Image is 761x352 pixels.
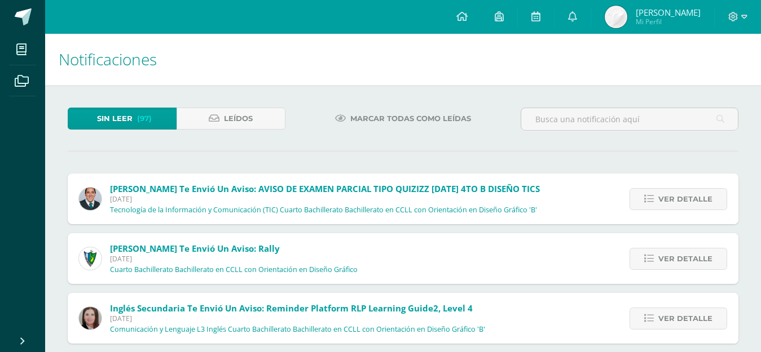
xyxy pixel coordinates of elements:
span: Ver detalle [658,248,712,269]
span: [PERSON_NAME] te envió un aviso: AVISO DE EXAMEN PARCIAL TIPO QUIZIZZ [DATE] 4TO B DISEÑO TICS [110,183,540,194]
input: Busca una notificación aquí [521,108,738,130]
span: (97) [137,108,152,129]
span: [DATE] [110,194,540,204]
p: Comunicación y Lenguaje L3 Inglés Cuarto Bachillerato Bachillerato en CCLL con Orientación en Dis... [110,325,485,334]
img: 6388f4e445c937176ef17366dd738452.png [605,6,627,28]
span: Mi Perfil [636,17,701,26]
span: Notificaciones [59,48,157,70]
span: [DATE] [110,314,485,323]
a: Leídos [177,108,285,130]
span: [DATE] [110,254,358,264]
p: Tecnología de la Información y Comunicación (TIC) Cuarto Bachillerato Bachillerato en CCLL con Or... [110,206,537,215]
img: 8af0450cf43d44e38c4a1497329761f3.png [79,307,102,329]
span: Ver detalle [658,189,712,210]
span: Inglés Secundaria te envió un aviso: Reminder Platform RLP Learning Guide2, Level 4 [110,302,473,314]
img: 2306758994b507d40baaa54be1d4aa7e.png [79,188,102,210]
span: Leídos [224,108,253,129]
a: Marcar todas como leídas [321,108,485,130]
span: Marcar todas como leídas [350,108,471,129]
span: [PERSON_NAME] [636,7,701,18]
span: Sin leer [97,108,133,129]
p: Cuarto Bachillerato Bachillerato en CCLL con Orientación en Diseño Gráfico [110,265,358,274]
span: Ver detalle [658,308,712,329]
img: 9f174a157161b4ddbe12118a61fed988.png [79,247,102,270]
a: Sin leer(97) [68,108,177,130]
span: [PERSON_NAME] te envió un aviso: Rally [110,243,280,254]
